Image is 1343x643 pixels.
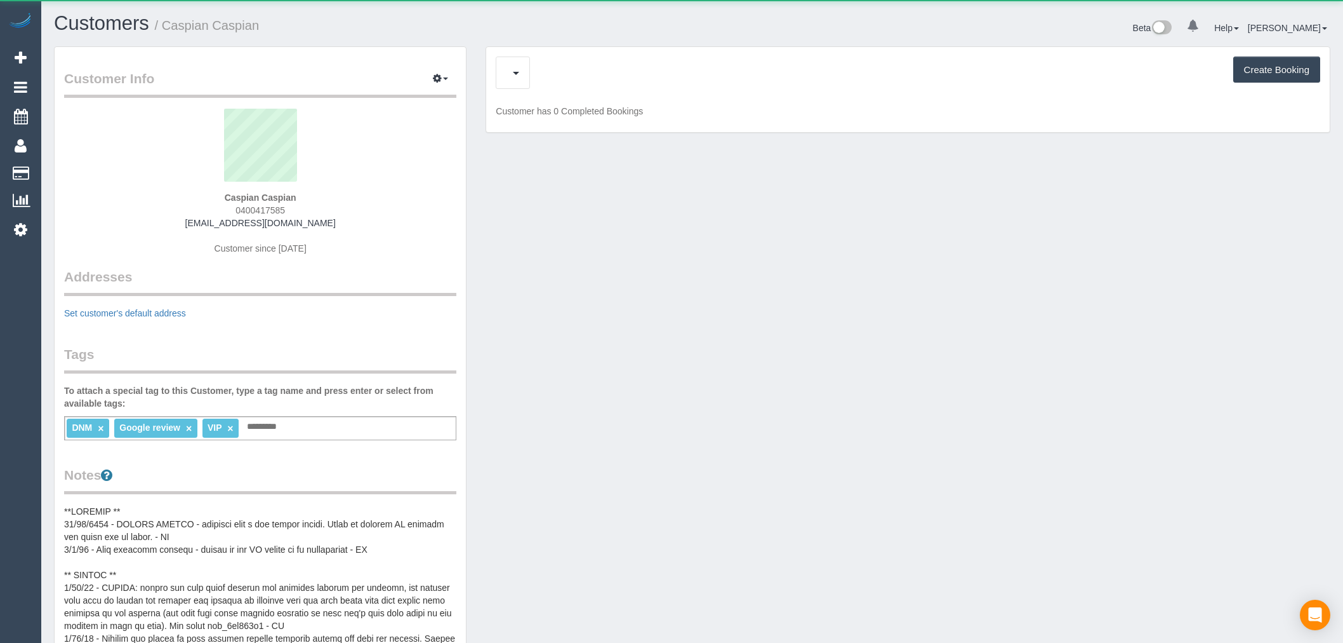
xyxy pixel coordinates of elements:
legend: Customer Info [64,69,456,98]
button: Create Booking [1233,57,1320,83]
a: × [227,423,233,434]
a: Beta [1133,23,1172,33]
p: Customer has 0 Completed Bookings [496,105,1320,118]
legend: Tags [64,345,456,374]
span: Customer since [DATE] [215,243,307,254]
a: Help [1214,23,1239,33]
a: Customers [54,12,149,34]
span: 0400417585 [235,205,285,215]
a: [PERSON_NAME] [1248,23,1327,33]
span: Google review [119,423,180,433]
legend: Notes [64,466,456,494]
a: × [186,423,192,434]
span: DNM [72,423,92,433]
strong: Caspian Caspian [225,193,296,203]
div: Open Intercom Messenger [1300,600,1330,630]
img: New interface [1151,20,1172,37]
small: / Caspian Caspian [155,18,260,32]
a: Set customer's default address [64,308,186,318]
span: VIP [208,423,222,433]
label: To attach a special tag to this Customer, type a tag name and press enter or select from availabl... [64,384,456,410]
img: Automaid Logo [8,13,33,30]
a: × [98,423,103,434]
a: [EMAIL_ADDRESS][DOMAIN_NAME] [185,218,336,228]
